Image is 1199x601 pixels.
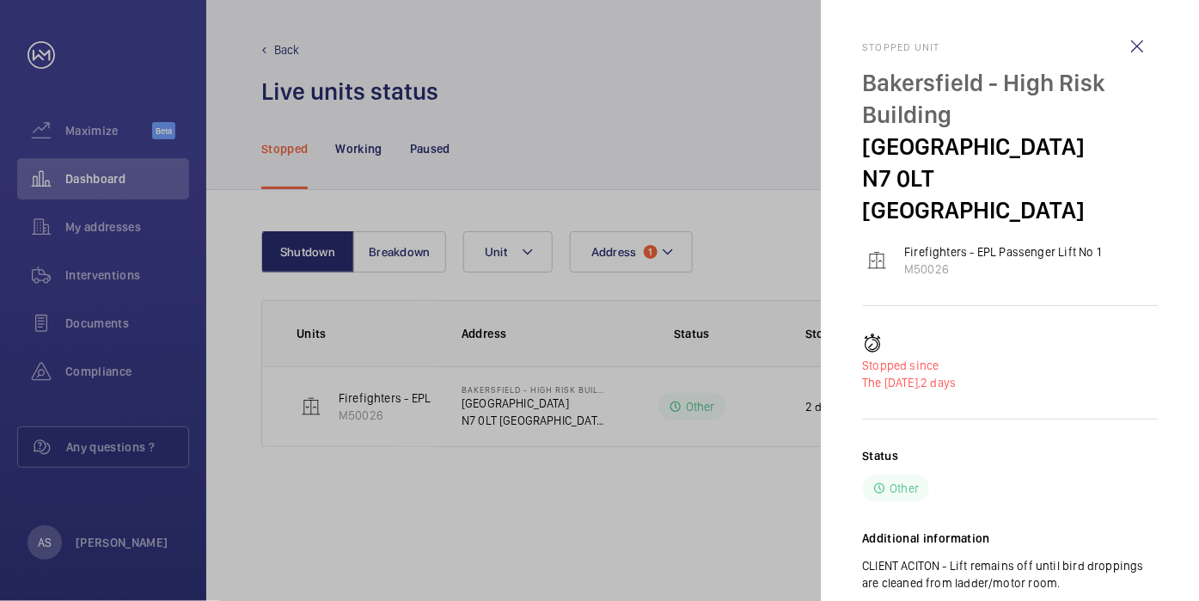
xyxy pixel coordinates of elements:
img: elevator.svg [866,250,887,271]
p: Firefighters - EPL Passenger Lift No 1 [904,243,1101,261]
h2: Status [862,447,898,464]
p: 2 days [862,374,1158,391]
p: CLIENT ACITON - Lift remains off until bird droppings are cleaned from ladder/motor room. [862,557,1158,592]
h2: Additional information [862,530,1158,547]
p: Bakersfield - High Risk Building [862,67,1158,131]
p: Stopped since [862,357,1158,374]
p: M50026 [904,261,1101,278]
h2: Stopped unit [862,41,1158,53]
span: The [DATE], [862,376,921,389]
p: [GEOGRAPHIC_DATA] [862,131,1158,163]
p: N7 0LT [GEOGRAPHIC_DATA] [862,163,1158,226]
p: Other [890,480,919,497]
